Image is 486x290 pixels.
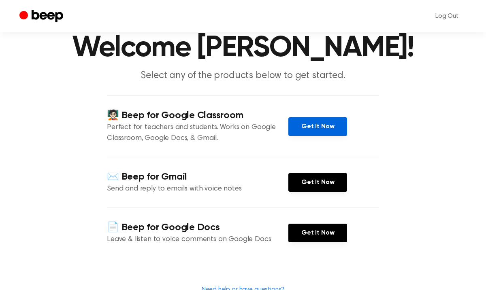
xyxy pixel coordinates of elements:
[107,184,288,195] p: Send and reply to emails with voice notes
[107,221,288,234] h4: 📄 Beep for Google Docs
[427,6,467,26] a: Log Out
[36,34,450,63] h1: Welcome [PERSON_NAME]!
[288,117,347,136] a: Get It Now
[107,170,288,184] h4: ✉️ Beep for Gmail
[107,109,288,122] h4: 🧑🏻‍🏫 Beep for Google Classroom
[288,224,347,242] a: Get It Now
[288,173,347,192] a: Get It Now
[19,8,65,24] a: Beep
[107,122,288,144] p: Perfect for teachers and students. Works on Google Classroom, Google Docs, & Gmail.
[107,234,288,245] p: Leave & listen to voice comments on Google Docs
[87,69,399,83] p: Select any of the products below to get started.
